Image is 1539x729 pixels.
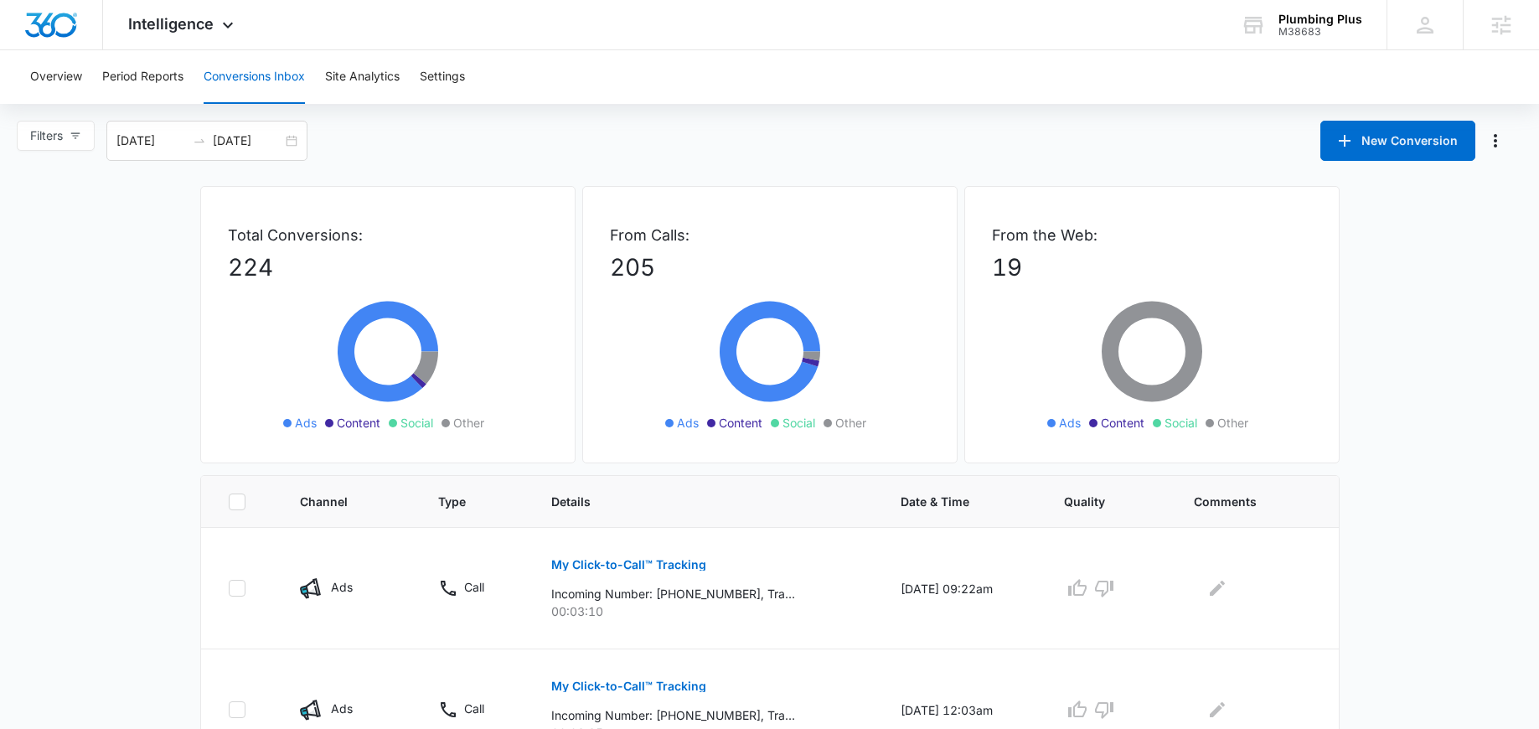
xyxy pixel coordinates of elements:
[331,578,353,596] p: Ads
[551,666,706,706] button: My Click-to-Call™ Tracking
[551,585,795,602] p: Incoming Number: [PHONE_NUMBER], Tracking Number: [PHONE_NUMBER], Ring To: [PHONE_NUMBER], Caller...
[193,134,206,147] span: swap-right
[719,414,762,432] span: Content
[464,578,484,596] p: Call
[992,250,1312,285] p: 19
[1482,127,1509,154] button: Manage Numbers
[1204,575,1231,602] button: Edit Comments
[295,414,317,432] span: Ads
[610,250,930,285] p: 205
[551,559,706,571] p: My Click-to-Call™ Tracking
[1059,414,1081,432] span: Ads
[30,127,63,145] span: Filters
[331,700,353,717] p: Ads
[992,224,1312,246] p: From the Web:
[300,493,374,510] span: Channel
[17,121,95,151] button: Filters
[453,414,484,432] span: Other
[464,700,484,717] p: Call
[228,224,548,246] p: Total Conversions:
[128,15,214,33] span: Intelligence
[1278,13,1362,26] div: account name
[901,493,999,510] span: Date & Time
[1278,26,1362,38] div: account id
[1217,414,1248,432] span: Other
[677,414,699,432] span: Ads
[1194,493,1288,510] span: Comments
[213,132,282,150] input: End date
[438,493,487,510] span: Type
[835,414,866,432] span: Other
[420,50,465,104] button: Settings
[193,134,206,147] span: to
[102,50,183,104] button: Period Reports
[881,528,1044,649] td: [DATE] 09:22am
[551,493,836,510] span: Details
[610,224,930,246] p: From Calls:
[400,414,433,432] span: Social
[325,50,400,104] button: Site Analytics
[782,414,815,432] span: Social
[337,414,380,432] span: Content
[1101,414,1144,432] span: Content
[551,602,860,620] p: 00:03:10
[228,250,548,285] p: 224
[116,132,186,150] input: Start date
[1064,493,1129,510] span: Quality
[204,50,305,104] button: Conversions Inbox
[1320,121,1475,161] button: New Conversion
[551,680,706,692] p: My Click-to-Call™ Tracking
[30,50,82,104] button: Overview
[1204,696,1231,723] button: Edit Comments
[1165,414,1197,432] span: Social
[551,545,706,585] button: My Click-to-Call™ Tracking
[551,706,795,724] p: Incoming Number: [PHONE_NUMBER], Tracking Number: [PHONE_NUMBER], Ring To: [PHONE_NUMBER], Caller...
